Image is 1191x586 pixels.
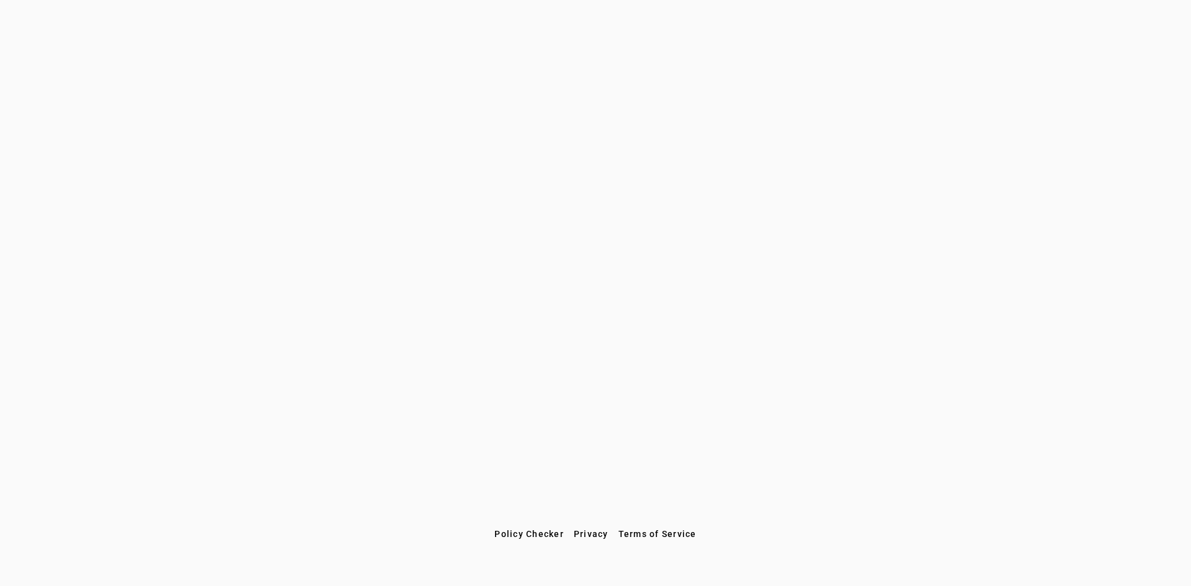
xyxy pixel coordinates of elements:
span: Policy Checker [494,529,564,539]
button: Policy Checker [489,523,569,545]
span: Privacy [574,529,609,539]
button: Privacy [569,523,613,545]
button: Terms of Service [613,523,702,545]
span: Terms of Service [618,529,697,539]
